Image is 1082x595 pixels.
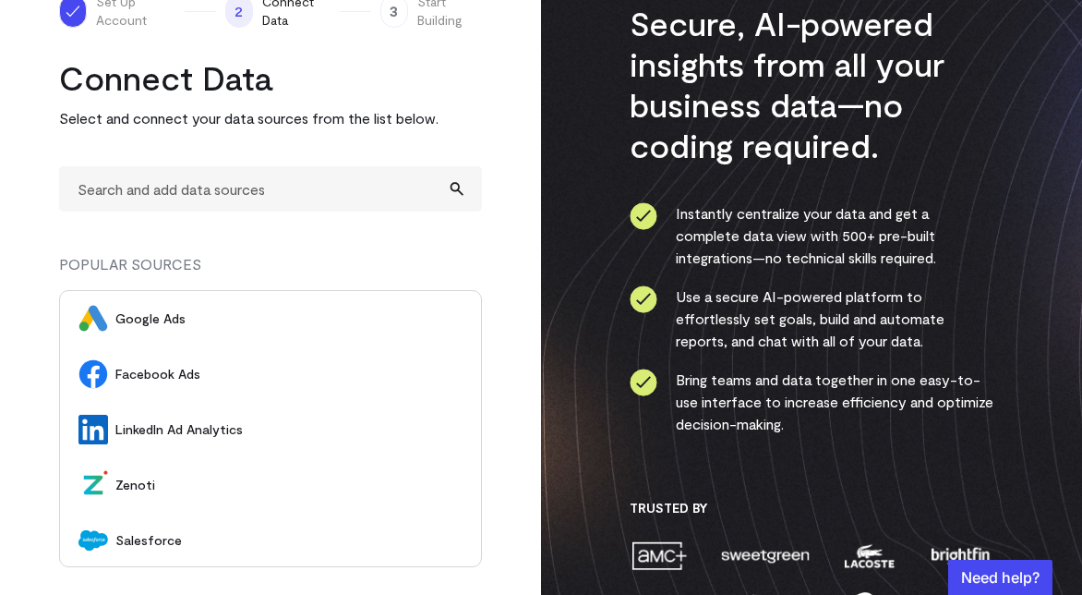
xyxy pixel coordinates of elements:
[927,540,993,572] img: brightfin-a251e171.png
[630,285,657,313] img: ico-check-circle-4b19435c.svg
[115,310,463,328] span: Google Ads
[630,369,994,435] li: Bring teams and data together in one easy-to-use interface to increase efficiency and optimize de...
[630,540,689,572] img: amc-0b11a8f1.png
[59,253,482,290] div: POPULAR SOURCES
[630,369,657,396] img: ico-check-circle-4b19435c.svg
[630,202,657,230] img: ico-check-circle-4b19435c.svg
[115,476,463,494] span: Zenoti
[78,470,108,500] img: Zenoti
[630,500,994,516] h3: Trusted By
[115,531,463,550] span: Salesforce
[64,2,82,20] img: ico-check-white-5ff98cb1.svg
[842,540,896,572] img: lacoste-7a6b0538.png
[59,57,482,98] h2: Connect Data
[115,365,463,383] span: Facebook Ads
[78,526,108,555] img: Salesforce
[630,3,994,165] h3: Secure, AI-powered insights from all your business data—no coding required.
[630,202,994,269] li: Instantly centralize your data and get a complete data view with 500+ pre-built integrations—no t...
[719,540,811,572] img: sweetgreen-1d1fb32c.png
[78,415,108,444] img: LinkedIn Ad Analytics
[78,304,108,334] img: Google Ads
[630,285,994,352] li: Use a secure AI-powered platform to effortlessly set goals, build and automate reports, and chat ...
[59,166,482,212] input: Search and add data sources
[78,359,108,389] img: Facebook Ads
[115,420,463,439] span: LinkedIn Ad Analytics
[59,107,482,129] p: Select and connect your data sources from the list below.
